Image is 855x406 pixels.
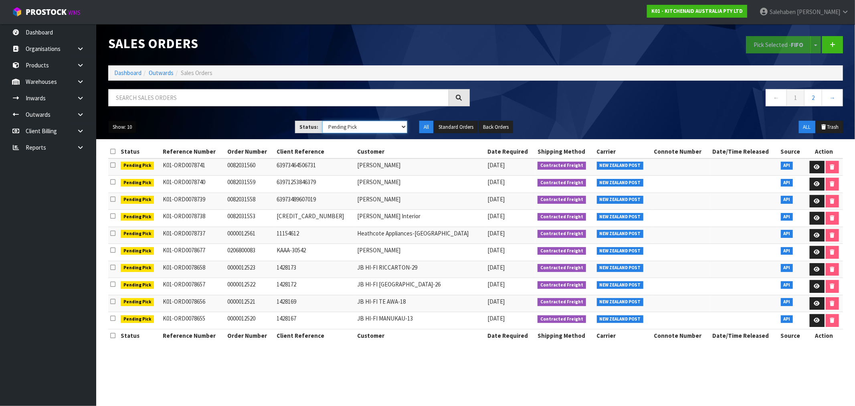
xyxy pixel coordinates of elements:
[161,312,225,329] td: K01-ORD0078655
[766,89,787,106] a: ←
[781,298,793,306] span: API
[275,145,355,158] th: Client Reference
[595,329,652,342] th: Carrier
[538,298,586,306] span: Contracted Freight
[275,193,355,210] td: 63973489607019
[275,210,355,227] td: [CREDIT_CARD_NUMBER]
[114,69,141,77] a: Dashboard
[538,315,586,323] span: Contracted Freight
[12,7,22,17] img: cube-alt.png
[597,162,644,170] span: NEW ZEALAND POST
[119,329,161,342] th: Status
[161,193,225,210] td: K01-ORD0078739
[161,227,225,244] td: K01-ORD0078737
[275,244,355,261] td: KAAA-30542
[108,89,449,106] input: Search sales orders
[781,281,793,289] span: API
[487,246,505,254] span: [DATE]
[161,176,225,193] td: K01-ORD0078740
[225,278,275,295] td: 0000012522
[746,36,811,53] button: Pick Selected -FIFO
[487,161,505,169] span: [DATE]
[225,295,275,312] td: 0000012521
[121,315,154,323] span: Pending Pick
[538,162,586,170] span: Contracted Freight
[770,8,796,16] span: Salehaben
[797,8,840,16] span: [PERSON_NAME]
[275,176,355,193] td: 63971253846379
[779,329,806,342] th: Source
[161,261,225,278] td: K01-ORD0078658
[355,227,485,244] td: Heathcote Appliances-[GEOGRAPHIC_DATA]
[225,193,275,210] td: 0082031558
[781,230,793,238] span: API
[275,295,355,312] td: 1428169
[487,315,505,322] span: [DATE]
[487,178,505,186] span: [DATE]
[419,121,433,134] button: All
[225,210,275,227] td: 0082031553
[805,329,843,342] th: Action
[225,227,275,244] td: 0000012561
[225,244,275,261] td: 0206800083
[275,278,355,295] td: 1428172
[538,213,586,221] span: Contracted Freight
[487,264,505,271] span: [DATE]
[355,193,485,210] td: [PERSON_NAME]
[121,162,154,170] span: Pending Pick
[597,230,644,238] span: NEW ZEALAND POST
[161,329,225,342] th: Reference Number
[538,281,586,289] span: Contracted Freight
[538,230,586,238] span: Contracted Freight
[225,158,275,176] td: 0082031560
[799,121,815,134] button: ALL
[355,295,485,312] td: JB HI-FI TE AWA-18
[479,121,513,134] button: Back Orders
[119,145,161,158] th: Status
[595,145,652,158] th: Carrier
[225,145,275,158] th: Order Number
[781,179,793,187] span: API
[791,41,803,49] strong: FIFO
[781,315,793,323] span: API
[161,158,225,176] td: K01-ORD0078741
[781,247,793,255] span: API
[538,264,586,272] span: Contracted Freight
[121,213,154,221] span: Pending Pick
[651,8,743,14] strong: K01 - KITCHENAID AUSTRALIA PTY LTD
[597,315,644,323] span: NEW ZEALAND POST
[805,145,843,158] th: Action
[355,261,485,278] td: JB HI-FI RICCARTON-29
[161,145,225,158] th: Reference Number
[597,196,644,204] span: NEW ZEALAND POST
[781,264,793,272] span: API
[781,162,793,170] span: API
[597,179,644,187] span: NEW ZEALAND POST
[161,244,225,261] td: K01-ORD0078677
[822,89,843,106] a: →
[487,298,505,305] span: [DATE]
[355,312,485,329] td: JB HI-FI MANUKAU-13
[597,247,644,255] span: NEW ZEALAND POST
[299,124,318,130] strong: Status:
[647,5,747,18] a: K01 - KITCHENAID AUSTRALIA PTY LTD
[355,145,485,158] th: Customer
[355,244,485,261] td: [PERSON_NAME]
[355,329,485,342] th: Customer
[108,36,470,51] h1: Sales Orders
[485,145,536,158] th: Date Required
[355,210,485,227] td: [PERSON_NAME] Interior
[487,280,505,288] span: [DATE]
[355,158,485,176] td: [PERSON_NAME]
[482,89,843,109] nav: Page navigation
[434,121,478,134] button: Standard Orders
[652,145,710,158] th: Connote Number
[597,298,644,306] span: NEW ZEALAND POST
[710,145,778,158] th: Date/Time Released
[225,261,275,278] td: 0000012523
[536,329,594,342] th: Shipping Method
[68,9,81,16] small: WMS
[538,196,586,204] span: Contracted Freight
[781,213,793,221] span: API
[487,212,505,220] span: [DATE]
